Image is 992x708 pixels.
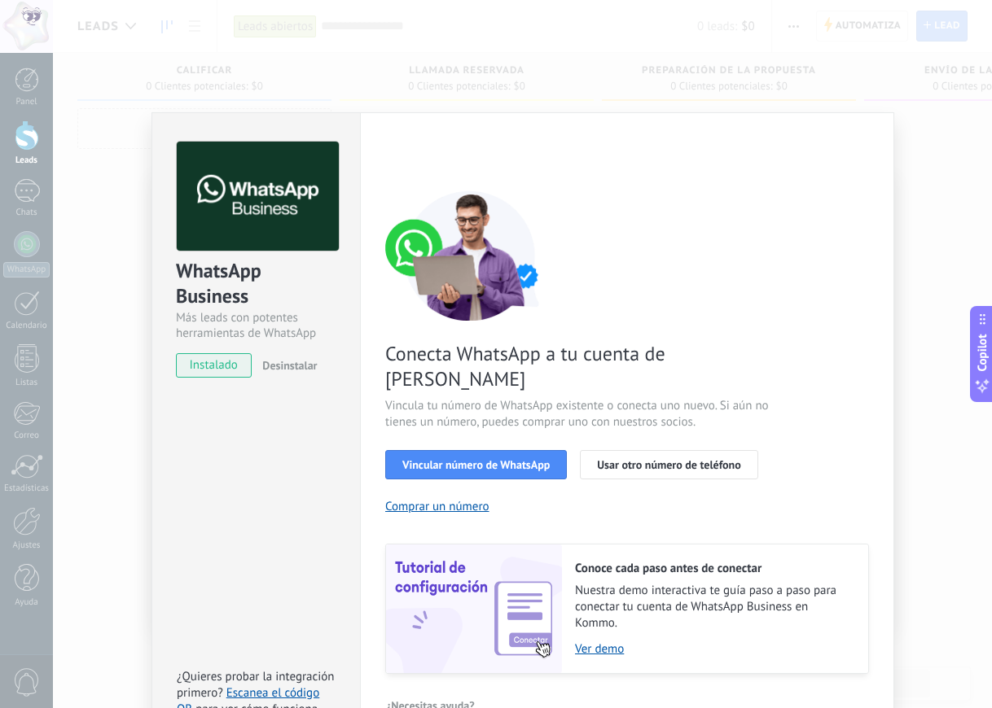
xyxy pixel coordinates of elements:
[385,499,489,514] button: Comprar un número
[402,459,550,470] span: Vincular número de WhatsApp
[176,310,336,341] div: Más leads con potentes herramientas de WhatsApp
[177,353,251,378] span: instalado
[385,190,556,321] img: connect number
[385,341,773,391] span: Conecta WhatsApp a tu cuenta de [PERSON_NAME]
[177,669,335,701] span: ¿Quieres probar la integración primero?
[575,583,852,632] span: Nuestra demo interactiva te guía paso a paso para conectar tu cuenta de WhatsApp Business en Kommo.
[256,353,317,378] button: Desinstalar
[177,142,339,251] img: logo_main.png
[176,258,336,310] div: WhatsApp Business
[974,334,990,372] span: Copilot
[580,450,757,479] button: Usar otro número de teléfono
[575,641,852,657] a: Ver demo
[385,398,773,430] span: Vincula tu número de WhatsApp existente o conecta uno nuevo. Si aún no tienes un número, puedes c...
[385,450,567,479] button: Vincular número de WhatsApp
[575,561,852,576] h2: Conoce cada paso antes de conectar
[262,358,317,373] span: Desinstalar
[597,459,740,470] span: Usar otro número de teléfono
